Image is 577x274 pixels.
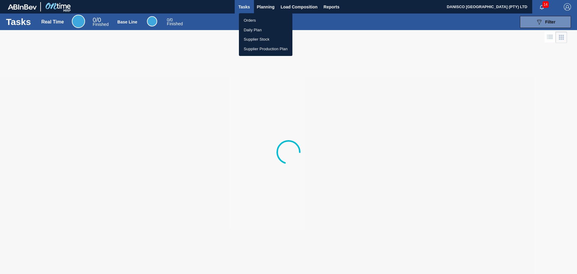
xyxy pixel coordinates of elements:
[239,16,292,25] a: Orders
[239,35,292,44] a: Supplier Stock
[239,25,292,35] a: Daily Plan
[239,44,292,54] a: Supplier Production Plan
